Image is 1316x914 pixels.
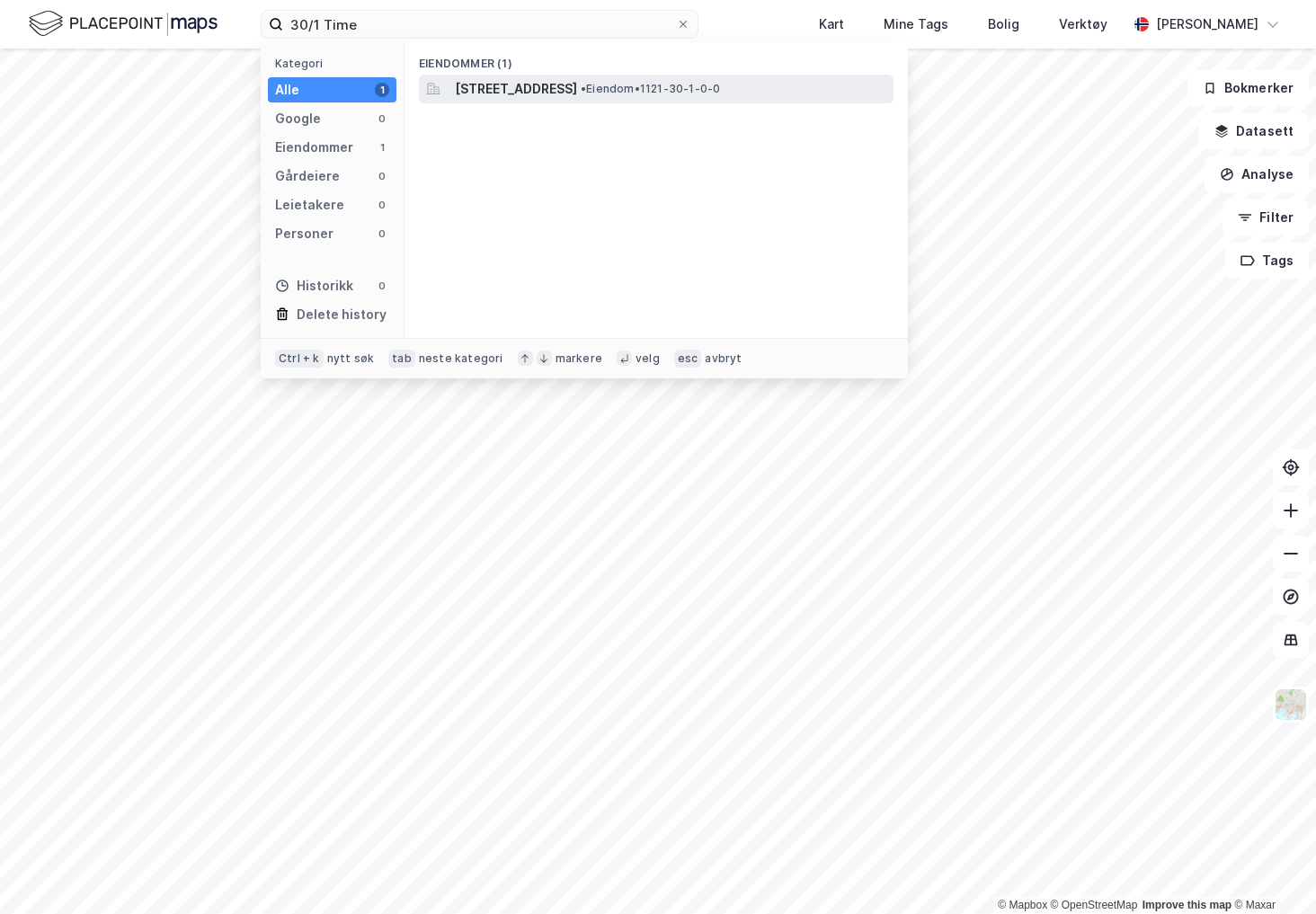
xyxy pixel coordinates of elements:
[674,350,702,368] div: esc
[275,350,324,368] div: Ctrl + k
[275,165,340,187] div: Gårdeiere
[1059,13,1107,35] div: Verktøy
[636,351,660,366] div: velg
[1199,113,1309,149] button: Datasett
[29,8,218,40] img: logo.f888ab2527a4732fd821a326f86c7f29.svg
[375,83,389,97] div: 1
[1226,828,1316,914] div: Kontrollprogram for chat
[1143,899,1232,911] a: Improve this map
[998,899,1047,911] a: Mapbox
[375,111,389,126] div: 0
[1051,899,1138,911] a: OpenStreetMap
[275,79,299,101] div: Alle
[1274,688,1308,722] img: Z
[375,198,389,212] div: 0
[455,78,577,100] span: [STREET_ADDRESS]
[275,137,353,158] div: Eiendommer
[275,108,321,129] div: Google
[1187,70,1309,106] button: Bokmerker
[275,57,396,70] div: Kategori
[581,82,720,96] span: Eiendom • 1121-30-1-0-0
[375,279,389,293] div: 0
[1225,243,1309,279] button: Tags
[1223,200,1309,235] button: Filter
[581,82,586,95] span: •
[275,223,333,244] div: Personer
[988,13,1019,35] div: Bolig
[1156,13,1258,35] div: [PERSON_NAME]
[1205,156,1309,192] button: Analyse
[419,351,503,366] div: neste kategori
[297,304,387,325] div: Delete history
[283,11,676,38] input: Søk på adresse, matrikkel, gårdeiere, leietakere eller personer
[375,169,389,183] div: 0
[1226,828,1316,914] iframe: Chat Widget
[819,13,844,35] div: Kart
[884,13,948,35] div: Mine Tags
[556,351,602,366] div: markere
[405,42,908,75] div: Eiendommer (1)
[705,351,742,366] div: avbryt
[327,351,375,366] div: nytt søk
[375,140,389,155] div: 1
[388,350,415,368] div: tab
[375,226,389,241] div: 0
[275,194,344,216] div: Leietakere
[275,275,353,297] div: Historikk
